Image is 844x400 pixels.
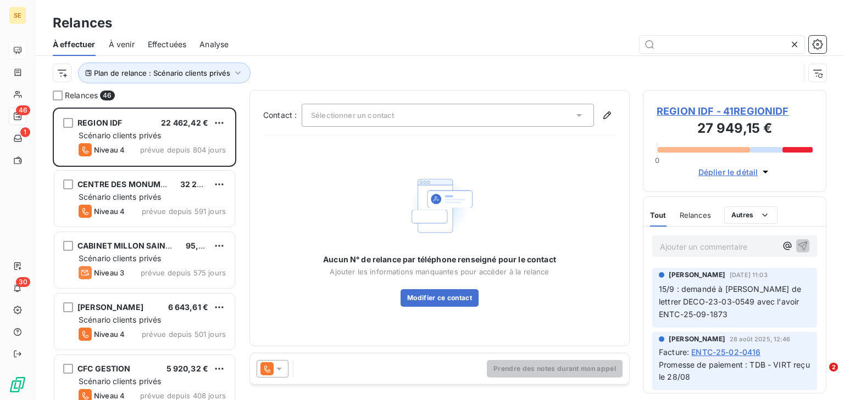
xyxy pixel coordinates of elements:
button: Déplier le détail [695,166,775,178]
span: Tout [650,211,667,219]
span: À effectuer [53,39,96,50]
span: 28 août 2025, 12:46 [730,336,790,342]
span: Niveau 4 [94,207,125,216]
span: Facture : [659,346,689,358]
span: Scénario clients privés [79,131,161,140]
span: Promesse de paiement : TDB - VIRT reçu le 28/08 [659,360,812,382]
span: [PERSON_NAME] [77,302,143,312]
span: 15/9 : demandé à [PERSON_NAME] de lettrer DECO-23-03-0549 avec l'avoir ENTC-25-09-1873 [659,284,803,319]
span: 30 [16,277,30,287]
span: Niveau 4 [94,145,125,154]
span: Niveau 4 [94,330,125,339]
input: Rechercher [640,36,804,53]
span: Sélectionner un contact [311,111,394,120]
span: Déplier le détail [698,166,758,178]
span: CFC GESTION [77,364,131,373]
span: Niveau 3 [94,268,124,277]
span: [PERSON_NAME] [669,334,725,344]
span: REGION IDF [77,118,123,127]
span: 2 [829,363,838,371]
span: Analyse [199,39,229,50]
button: Plan de relance : Scénario clients privés [78,63,251,83]
span: Scénario clients privés [79,376,161,386]
h3: Relances [53,13,112,33]
span: 0 [655,156,659,165]
div: grid [53,108,236,400]
span: Scénario clients privés [79,253,161,263]
span: prévue depuis 804 jours [140,145,226,154]
iframe: Intercom live chat [807,363,833,389]
span: 22 462,42 € [161,118,208,127]
span: À venir [109,39,135,50]
span: 95,90 € [186,241,216,250]
span: Relances [65,90,98,101]
span: [PERSON_NAME] [669,270,725,280]
span: prévue depuis 408 jours [140,391,226,400]
span: CENTRE DES MONUMENTS NATIONAUX [77,179,231,189]
span: Niveau 4 [94,391,125,400]
span: Scénario clients privés [79,315,161,324]
span: REGION IDF - 41REGIONIDF [657,104,813,119]
span: 46 [16,105,30,115]
span: Relances [680,211,711,219]
span: [DATE] 11:03 [730,272,768,278]
span: Ajouter les informations manquantes pour accéder à la relance [330,267,549,276]
img: Logo LeanPay [9,376,26,393]
span: 32 252,77 € [180,179,226,189]
span: Effectuées [148,39,187,50]
h3: 27 949,15 € [657,119,813,140]
img: Empty state [404,171,475,241]
label: Contact : [263,110,302,121]
button: Prendre des notes durant mon appel [487,360,623,378]
span: ENTC-25-02-0416 [691,346,760,358]
span: 1 [20,127,30,137]
span: 6 643,61 € [168,302,209,312]
span: Scénario clients privés [79,192,161,201]
button: Autres [724,206,778,224]
span: prévue depuis 575 jours [141,268,226,277]
span: 46 [100,91,114,100]
span: CABINET MILLON SAINT LAMBERT [77,241,209,250]
span: 5 920,32 € [166,364,209,373]
div: SE [9,7,26,24]
span: Aucun N° de relance par téléphone renseigné pour le contact [323,254,556,265]
span: prévue depuis 501 jours [142,330,226,339]
span: prévue depuis 591 jours [142,207,226,216]
button: Modifier ce contact [401,289,479,307]
span: Plan de relance : Scénario clients privés [94,69,230,77]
